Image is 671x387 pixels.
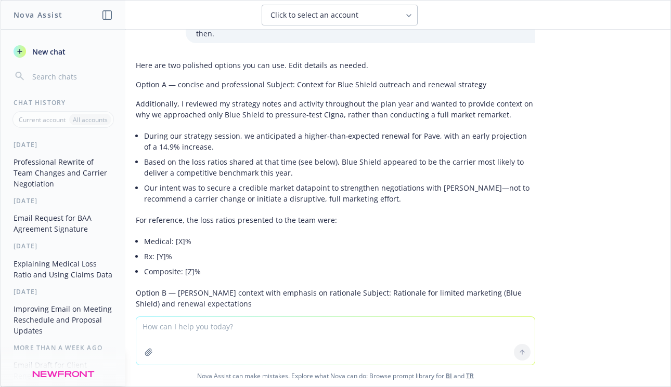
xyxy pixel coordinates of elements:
[144,249,535,264] li: Rx: [Y]%
[136,79,535,90] p: Option A — concise and professional Subject: Context for Blue Shield outreach and renewal strategy
[30,46,66,57] span: New chat
[19,115,66,124] p: Current account
[144,180,535,206] li: Our intent was to secure a credible market datapoint to strengthen negotiations with [PERSON_NAME...
[73,115,108,124] p: All accounts
[9,300,117,339] button: Improving Email on Meeting Reschedule and Proposal Updates
[136,287,535,309] p: Option B — [PERSON_NAME] context with emphasis on rationale Subject: Rationale for limited market...
[5,365,666,386] span: Nova Assist can make mistakes. Explore what Nova can do: Browse prompt library for and
[144,128,535,154] li: During our strategy session, we anticipated a higher‑than‑expected renewal for Pave, with an earl...
[30,69,113,84] input: Search chats
[262,5,418,25] button: Click to select an account
[144,154,535,180] li: Based on the loss ratios shared at that time (see below), Blue Shield appeared to be the carrier ...
[136,60,535,71] p: Here are two polished options you can use. Edit details as needed.
[14,9,62,20] h1: Nova Assist
[9,42,117,61] button: New chat
[136,215,535,225] p: For reference, the loss ratios presented to the team were:
[1,140,125,149] div: [DATE]
[9,209,117,237] button: Email Request for BAA Agreement Signature
[466,371,474,380] a: TR
[144,234,535,249] li: Medical: [X]%
[1,98,125,107] div: Chat History
[9,153,117,192] button: Professional Rewrite of Team Changes and Carrier Negotiation
[446,371,452,380] a: BI
[1,343,125,352] div: More than a week ago
[136,98,535,120] p: Additionally, I reviewed my strategy notes and activity throughout the plan year and wanted to pr...
[144,264,535,279] li: Composite: [Z]%
[1,287,125,296] div: [DATE]
[270,10,358,20] span: Click to select an account
[9,356,117,384] button: Email Draft for Client Renewal Options
[1,242,125,250] div: [DATE]
[1,196,125,205] div: [DATE]
[9,255,117,283] button: Explaining Medical Loss Ratio and Using Claims Data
